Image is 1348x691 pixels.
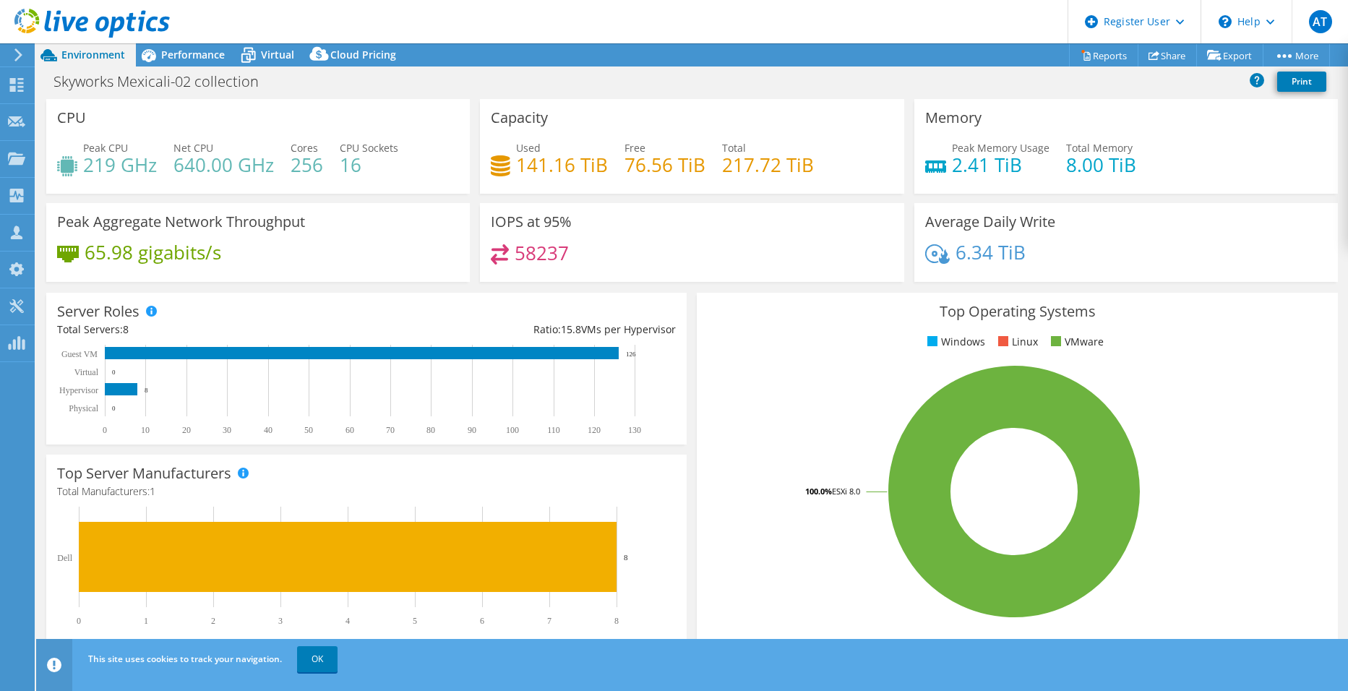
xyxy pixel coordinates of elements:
text: 60 [345,425,354,435]
text: 50 [304,425,313,435]
a: Print [1277,72,1326,92]
span: Used [516,141,541,155]
text: 20 [182,425,191,435]
span: Environment [61,48,125,61]
text: 0 [103,425,107,435]
div: Ratio: VMs per Hypervisor [366,322,676,338]
span: Performance [161,48,225,61]
span: This site uses cookies to track your navigation. [88,653,282,665]
h4: 640.00 GHz [173,157,274,173]
tspan: ESXi 8.0 [832,486,860,497]
h4: 65.98 gigabits/s [85,244,221,260]
a: More [1263,44,1330,66]
text: 80 [426,425,435,435]
span: Net CPU [173,141,213,155]
h3: Capacity [491,110,548,126]
h3: CPU [57,110,86,126]
span: 1 [150,484,155,498]
text: 5 [413,616,417,626]
text: 0 [77,616,81,626]
svg: \n [1219,15,1232,28]
text: 10 [141,425,150,435]
span: Cores [291,141,318,155]
a: OK [297,646,338,672]
h3: Memory [925,110,982,126]
h4: 8.00 TiB [1066,157,1136,173]
text: 40 [264,425,272,435]
text: 110 [547,425,560,435]
text: 2 [211,616,215,626]
span: Cloud Pricing [330,48,396,61]
text: 8 [145,387,148,394]
h4: 2.41 TiB [952,157,1049,173]
text: Physical [69,403,98,413]
h4: 16 [340,157,398,173]
span: Virtual [261,48,294,61]
span: 15.8 [561,322,581,336]
text: 70 [386,425,395,435]
text: 90 [468,425,476,435]
text: Virtual [74,367,99,377]
text: 8 [614,616,619,626]
a: Export [1196,44,1263,66]
text: 7 [547,616,551,626]
h3: Average Daily Write [925,214,1055,230]
text: 1 [144,616,148,626]
h4: 217.72 TiB [722,157,814,173]
h4: 141.16 TiB [516,157,608,173]
h4: Total Manufacturers: [57,484,676,499]
span: Total Memory [1066,141,1133,155]
text: 130 [628,425,641,435]
a: Reports [1069,44,1138,66]
h4: 76.56 TiB [624,157,705,173]
h3: Server Roles [57,304,139,319]
text: 3 [278,616,283,626]
text: Dell [57,553,72,563]
h4: 58237 [515,245,569,261]
text: 0 [112,369,116,376]
a: Share [1138,44,1197,66]
h4: 256 [291,157,323,173]
li: Linux [995,334,1038,350]
li: VMware [1047,334,1104,350]
h4: 219 GHz [83,157,157,173]
h3: IOPS at 95% [491,214,572,230]
text: 8 [624,553,628,562]
li: Windows [924,334,985,350]
span: AT [1309,10,1332,33]
text: 120 [588,425,601,435]
h3: Top Server Manufacturers [57,465,231,481]
span: 8 [123,322,129,336]
span: CPU Sockets [340,141,398,155]
span: Peak Memory Usage [952,141,1049,155]
span: Total [722,141,746,155]
h3: Top Operating Systems [708,304,1326,319]
h3: Peak Aggregate Network Throughput [57,214,305,230]
tspan: 100.0% [805,486,832,497]
span: Free [624,141,645,155]
h4: 6.34 TiB [956,244,1026,260]
text: 30 [223,425,231,435]
div: Total Servers: [57,322,366,338]
text: Guest VM [61,349,98,359]
text: 126 [626,351,636,358]
h1: Skyworks Mexicali-02 collection [47,74,281,90]
text: 100 [506,425,519,435]
text: 0 [112,405,116,412]
span: Peak CPU [83,141,128,155]
text: 6 [480,616,484,626]
text: 4 [345,616,350,626]
text: Hypervisor [59,385,98,395]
